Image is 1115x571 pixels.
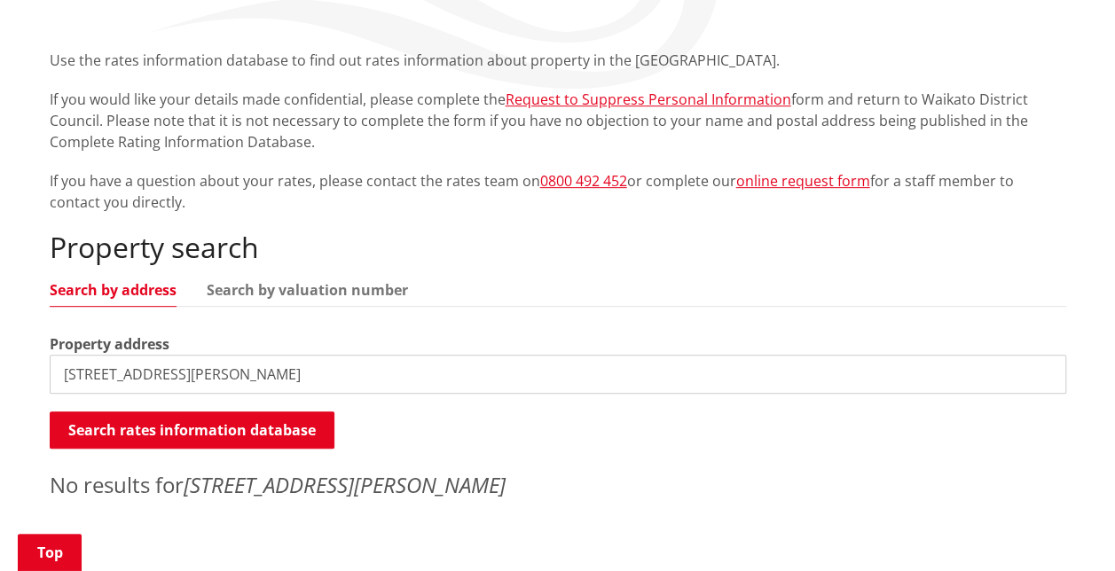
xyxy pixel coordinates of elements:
iframe: Messenger Launcher [1033,497,1097,560]
a: Top [18,534,82,571]
button: Search rates information database [50,411,334,449]
a: Search by address [50,283,177,297]
p: No results for [50,469,1066,501]
label: Property address [50,333,169,355]
em: [STREET_ADDRESS][PERSON_NAME] [184,470,506,499]
p: If you have a question about your rates, please contact the rates team on or complete our for a s... [50,170,1066,213]
p: Use the rates information database to find out rates information about property in the [GEOGRAPHI... [50,50,1066,71]
h2: Property search [50,231,1066,264]
a: Request to Suppress Personal Information [506,90,791,109]
a: Search by valuation number [207,283,408,297]
a: 0800 492 452 [540,171,627,191]
p: If you would like your details made confidential, please complete the form and return to Waikato ... [50,89,1066,153]
input: e.g. Duke Street NGARUAWAHIA [50,355,1066,394]
a: online request form [736,171,870,191]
